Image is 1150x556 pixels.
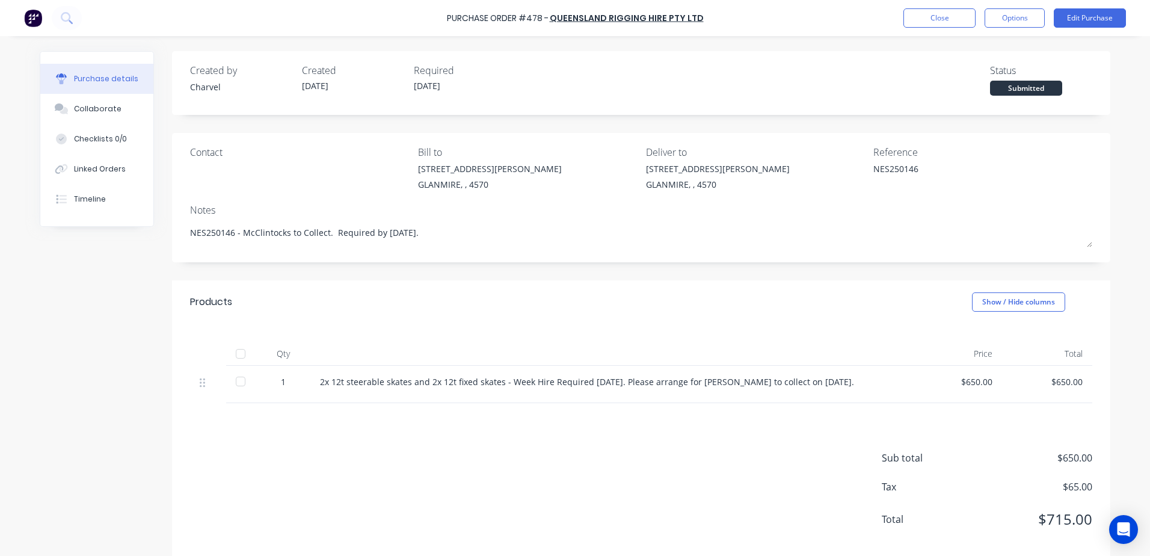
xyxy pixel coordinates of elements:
[190,63,292,78] div: Created by
[302,63,404,78] div: Created
[1002,342,1092,366] div: Total
[550,12,704,24] a: Queensland Rigging Hire Pty Ltd
[1012,375,1083,388] div: $650.00
[882,480,972,494] span: Tax
[74,73,138,84] div: Purchase details
[190,295,232,309] div: Products
[646,178,790,191] div: GLANMIRE, , 4570
[74,134,127,144] div: Checklists 0/0
[190,81,292,93] div: Charvel
[40,154,153,184] button: Linked Orders
[1054,8,1126,28] button: Edit Purchase
[882,512,972,527] span: Total
[873,145,1092,159] div: Reference
[912,342,1002,366] div: Price
[40,94,153,124] button: Collaborate
[990,63,1092,78] div: Status
[903,8,976,28] button: Close
[190,203,1092,217] div: Notes
[972,451,1092,465] span: $650.00
[74,164,126,175] div: Linked Orders
[24,9,42,27] img: Factory
[40,64,153,94] button: Purchase details
[40,124,153,154] button: Checklists 0/0
[74,194,106,205] div: Timeline
[418,162,562,175] div: [STREET_ADDRESS][PERSON_NAME]
[256,342,310,366] div: Qty
[873,162,1024,190] textarea: NES250146
[74,103,121,114] div: Collaborate
[447,12,549,25] div: Purchase Order #478 -
[1109,515,1138,544] div: Open Intercom Messenger
[418,178,562,191] div: GLANMIRE, , 4570
[414,63,516,78] div: Required
[985,8,1045,28] button: Options
[882,451,972,465] span: Sub total
[418,145,637,159] div: Bill to
[320,375,902,388] div: 2x 12t steerable skates and 2x 12t fixed skates - Week Hire Required [DATE]. Please arrange for [...
[972,508,1092,530] span: $715.00
[190,145,409,159] div: Contact
[266,375,301,388] div: 1
[40,184,153,214] button: Timeline
[646,162,790,175] div: [STREET_ADDRESS][PERSON_NAME]
[646,145,865,159] div: Deliver to
[990,81,1062,96] div: Submitted
[972,480,1092,494] span: $65.00
[921,375,992,388] div: $650.00
[190,220,1092,247] textarea: NES250146 - McClintocks to Collect. Required by [DATE].
[972,292,1065,312] button: Show / Hide columns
